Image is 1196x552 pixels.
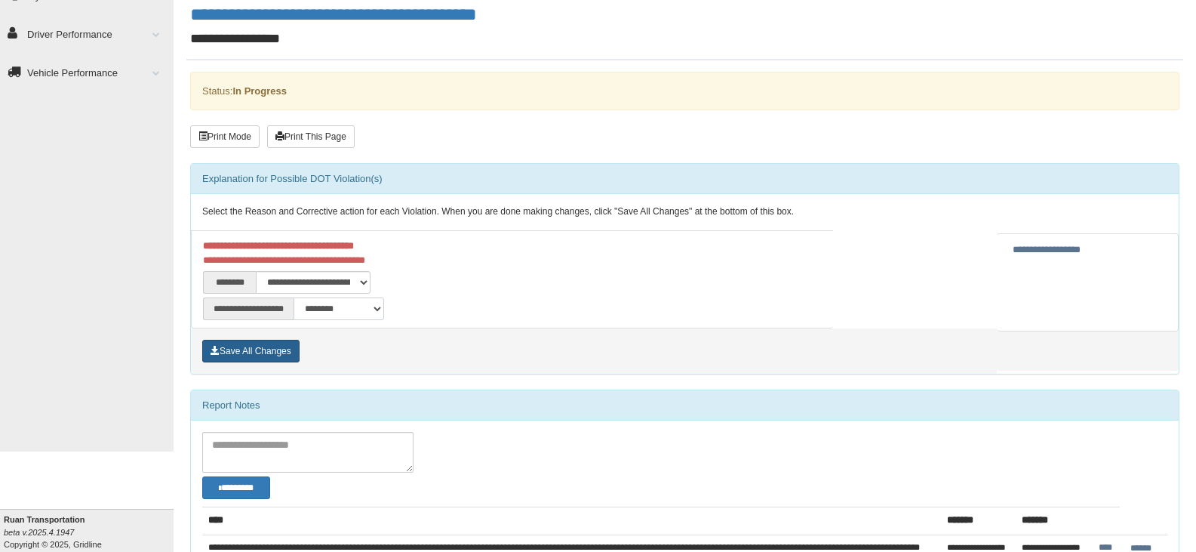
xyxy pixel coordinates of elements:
button: Change Filter Options [202,476,270,499]
div: Report Notes [191,390,1179,421]
b: Ruan Transportation [4,515,85,524]
strong: In Progress [232,85,287,97]
div: Explanation for Possible DOT Violation(s) [191,164,1179,194]
button: Save [202,340,300,362]
i: beta v.2025.4.1947 [4,528,74,537]
div: Copyright © 2025, Gridline [4,513,174,550]
button: Print This Page [267,125,355,148]
button: Print Mode [190,125,260,148]
div: Select the Reason and Corrective action for each Violation. When you are done making changes, cli... [191,194,1179,230]
div: Status: [190,72,1179,110]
